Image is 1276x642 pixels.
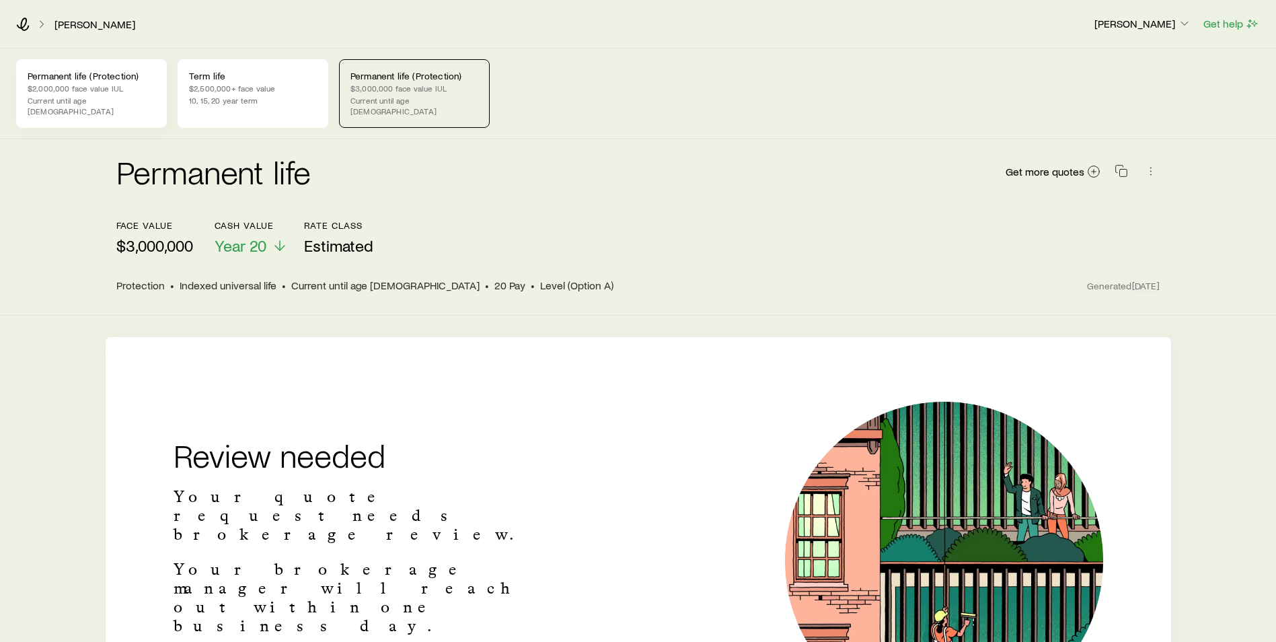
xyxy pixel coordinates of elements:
span: Protection [116,279,165,292]
p: $2,000,000 face value IUL [28,83,155,94]
button: [PERSON_NAME] [1094,16,1192,32]
p: $2,500,000+ face value [189,83,317,94]
p: [PERSON_NAME] [1094,17,1191,30]
p: Current until age [DEMOGRAPHIC_DATA] [350,95,478,116]
a: Get more quotes [1005,164,1101,180]
span: Indexed universal life [180,279,276,292]
p: Permanent life (Protection) [28,71,155,81]
button: Cash ValueYear 20 [215,220,288,256]
span: • [170,279,174,292]
h2: Permanent life [116,155,311,188]
span: 20 Pay [494,279,525,292]
span: Current until age [DEMOGRAPHIC_DATA] [291,279,480,292]
span: [DATE] [1132,280,1160,292]
span: Generated [1087,280,1160,292]
a: Term life$2,500,000+ face value10, 15, 20 year term [178,59,328,128]
span: Get more quotes [1006,166,1084,177]
span: • [282,279,286,292]
p: Permanent life (Protection) [350,71,478,81]
span: • [531,279,535,292]
a: [PERSON_NAME] [54,18,136,31]
button: Rate ClassEstimated [304,220,373,256]
p: Your quote request needs brokerage review. [174,487,560,544]
p: Rate Class [304,220,373,231]
p: $3,000,000 face value IUL [350,83,478,94]
a: Permanent life (Protection)$3,000,000 face value IULCurrent until age [DEMOGRAPHIC_DATA] [339,59,490,128]
p: Your brokerage manager will reach out within one business day. [174,560,560,635]
span: Level (Option A) [540,279,613,292]
p: $3,000,000 [116,236,193,255]
p: Term life [189,71,317,81]
button: Get help [1203,16,1260,32]
span: Estimated [304,236,373,255]
p: 10, 15, 20 year term [189,95,317,106]
span: • [485,279,489,292]
p: face value [116,220,193,231]
h2: Review needed [174,439,560,471]
p: Current until age [DEMOGRAPHIC_DATA] [28,95,155,116]
p: Cash Value [215,220,288,231]
span: Year 20 [215,236,266,255]
a: Permanent life (Protection)$2,000,000 face value IULCurrent until age [DEMOGRAPHIC_DATA] [16,59,167,128]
